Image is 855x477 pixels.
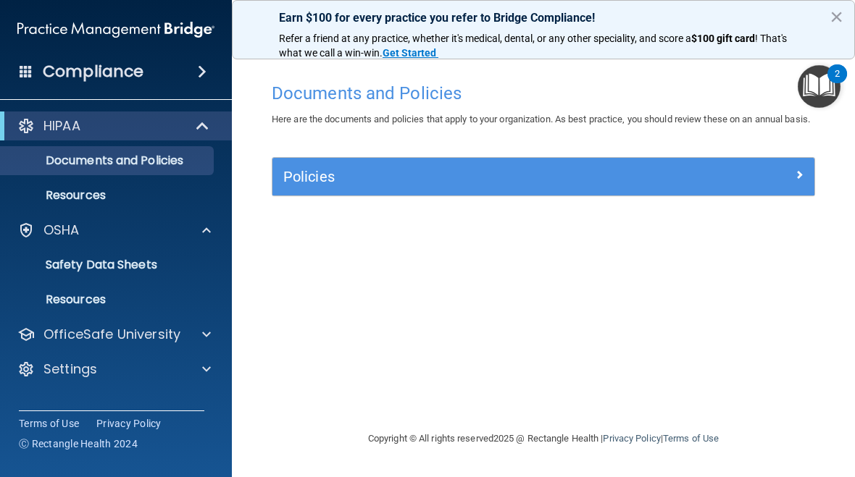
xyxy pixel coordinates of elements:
a: OSHA [17,221,211,239]
p: HIPAA [43,117,80,135]
h4: Compliance [43,62,143,82]
p: Earn $100 for every practice you refer to Bridge Compliance! [279,11,808,25]
span: Ⓒ Rectangle Health 2024 [19,436,138,451]
span: Here are the documents and policies that apply to your organization. As best practice, you should... [272,114,810,124]
a: HIPAA [17,117,210,135]
a: Terms of Use [19,416,79,431]
img: PMB logo [17,15,214,44]
p: Resources [9,188,207,203]
h5: Policies [283,169,668,185]
span: ! That's what we call a win-win. [279,33,789,59]
strong: Get Started [383,47,436,59]
a: Get Started [383,47,438,59]
p: Settings [43,360,97,378]
a: Privacy Policy [603,433,660,444]
p: OfficeSafe University [43,326,180,343]
a: Policies [283,165,804,188]
a: OfficeSafe University [17,326,211,343]
p: Resources [9,292,207,307]
a: Settings [17,360,211,378]
p: Safety Data Sheets [9,258,207,272]
strong: $100 gift card [691,33,755,44]
button: Open Resource Center, 2 new notifications [798,65,841,108]
a: Terms of Use [663,433,719,444]
h4: Documents and Policies [272,84,815,103]
a: Privacy Policy [96,416,162,431]
div: Copyright © All rights reserved 2025 @ Rectangle Health | | [279,415,808,462]
p: Documents and Policies [9,153,207,168]
p: OSHA [43,221,80,239]
span: Refer a friend at any practice, whether it's medical, dental, or any other speciality, and score a [279,33,691,44]
button: Close [830,5,843,28]
div: 2 [835,74,840,93]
